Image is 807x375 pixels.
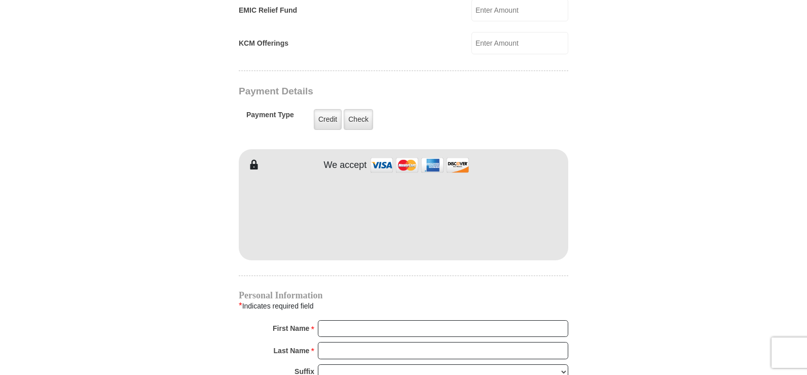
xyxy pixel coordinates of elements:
h4: We accept [324,160,367,171]
img: credit cards accepted [369,154,470,176]
label: EMIC Relief Fund [239,5,297,16]
div: Indicates required field [239,299,568,313]
strong: First Name [273,321,309,335]
strong: Last Name [274,344,310,358]
label: Credit [314,109,342,130]
input: Enter Amount [471,32,568,54]
label: Check [344,109,373,130]
label: KCM Offerings [239,38,288,49]
h4: Personal Information [239,291,568,299]
h5: Payment Type [246,111,294,124]
h3: Payment Details [239,86,497,97]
